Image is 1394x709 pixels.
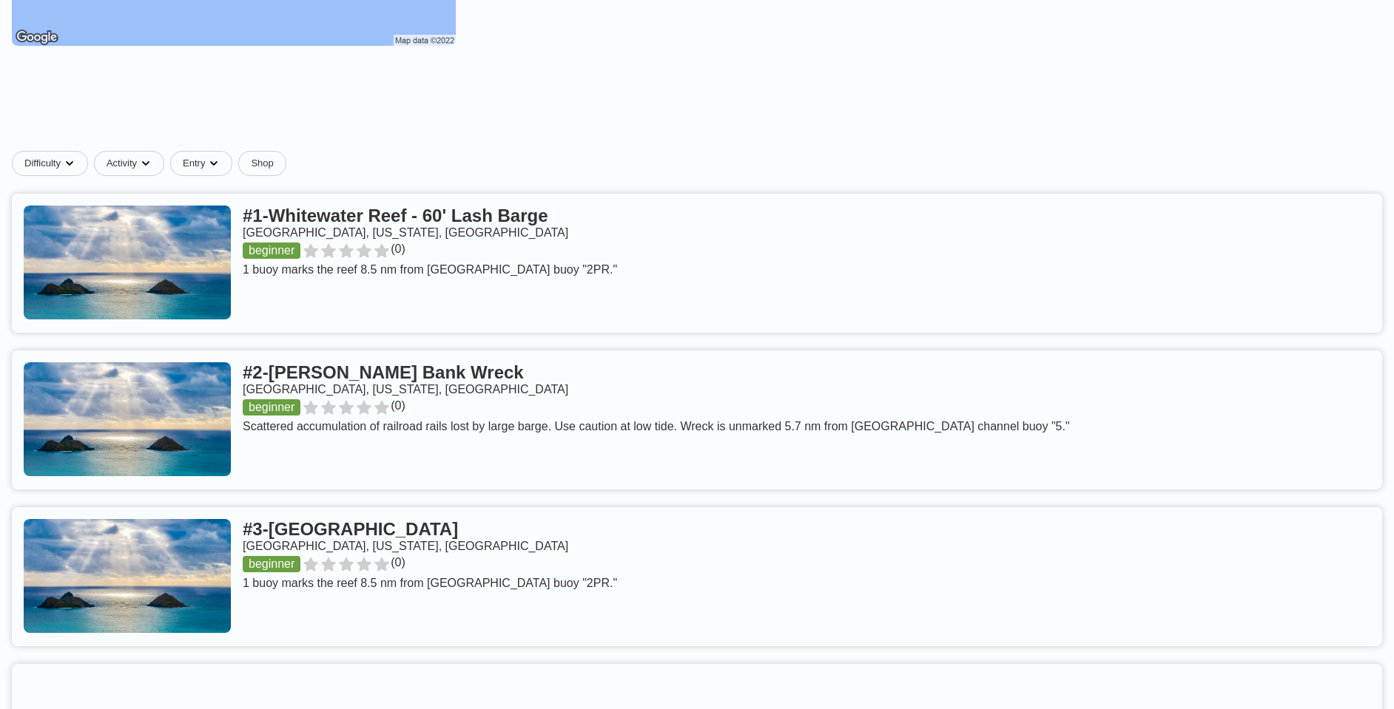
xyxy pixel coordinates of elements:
button: Difficultydropdown caret [12,151,94,176]
button: Entrydropdown caret [170,151,238,176]
img: dropdown caret [64,157,75,169]
img: dropdown caret [208,157,220,169]
img: dropdown caret [140,157,152,169]
span: Entry [183,157,205,169]
a: Shop [238,151,286,176]
span: Difficulty [24,157,61,169]
button: Activitydropdown caret [94,151,170,176]
iframe: Advertisement [338,72,1056,139]
span: Activity [107,157,137,169]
